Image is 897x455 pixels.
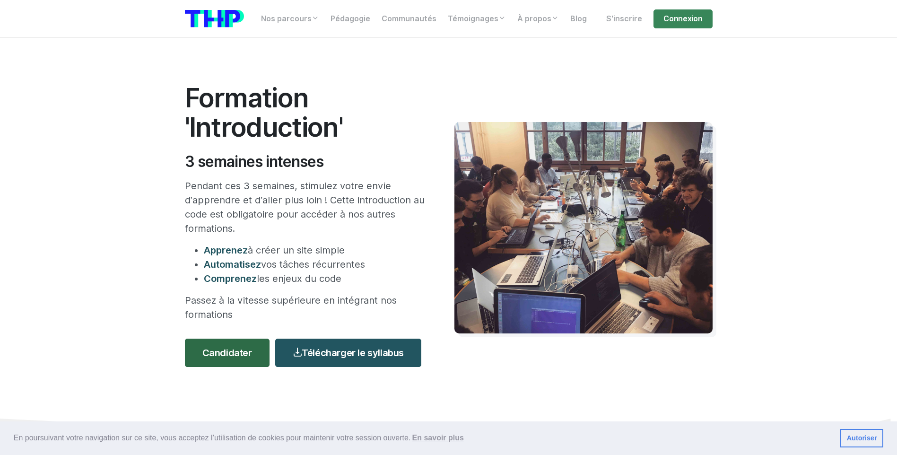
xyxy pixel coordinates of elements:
a: Candidater [185,339,270,367]
h1: Formation 'Introduction' [185,83,426,141]
a: Témoignages [442,9,512,28]
span: Apprenez [204,245,248,256]
a: Blog [565,9,592,28]
li: les enjeux du code [204,271,426,286]
a: S'inscrire [601,9,648,28]
a: Télécharger le syllabus [275,339,421,367]
img: logo [185,10,244,27]
img: Travail [454,122,713,333]
a: Connexion [653,9,712,28]
li: à créer un site simple [204,243,426,257]
a: Nos parcours [255,9,325,28]
span: Automatisez [204,259,261,270]
h2: 3 semaines intenses [185,153,426,171]
p: Pendant ces 3 semaines, stimulez votre envie d’apprendre et d’aller plus loin ! Cette introductio... [185,179,426,236]
p: Passez à la vitesse supérieure en intégrant nos formations [185,293,426,322]
a: learn more about cookies [410,431,465,445]
span: Comprenez [204,273,257,284]
a: Communautés [376,9,442,28]
a: À propos [512,9,565,28]
a: dismiss cookie message [840,429,883,448]
a: Pédagogie [325,9,376,28]
li: vos tâches récurrentes [204,257,426,271]
span: En poursuivant votre navigation sur ce site, vous acceptez l’utilisation de cookies pour mainteni... [14,431,833,445]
